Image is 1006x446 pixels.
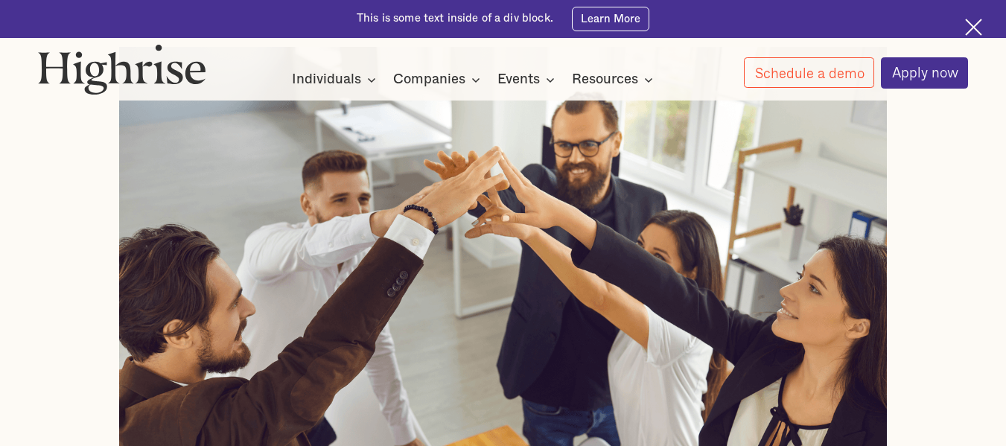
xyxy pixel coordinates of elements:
[572,7,649,31] a: Learn More
[292,71,381,89] div: Individuals
[393,71,465,89] div: Companies
[497,71,559,89] div: Events
[572,71,638,89] div: Resources
[497,71,540,89] div: Events
[38,44,206,95] img: Highrise logo
[292,71,361,89] div: Individuals
[357,11,553,26] div: This is some text inside of a div block.
[881,57,969,89] a: Apply now
[572,71,658,89] div: Resources
[393,71,485,89] div: Companies
[744,57,875,88] a: Schedule a demo
[965,19,982,36] img: Cross icon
